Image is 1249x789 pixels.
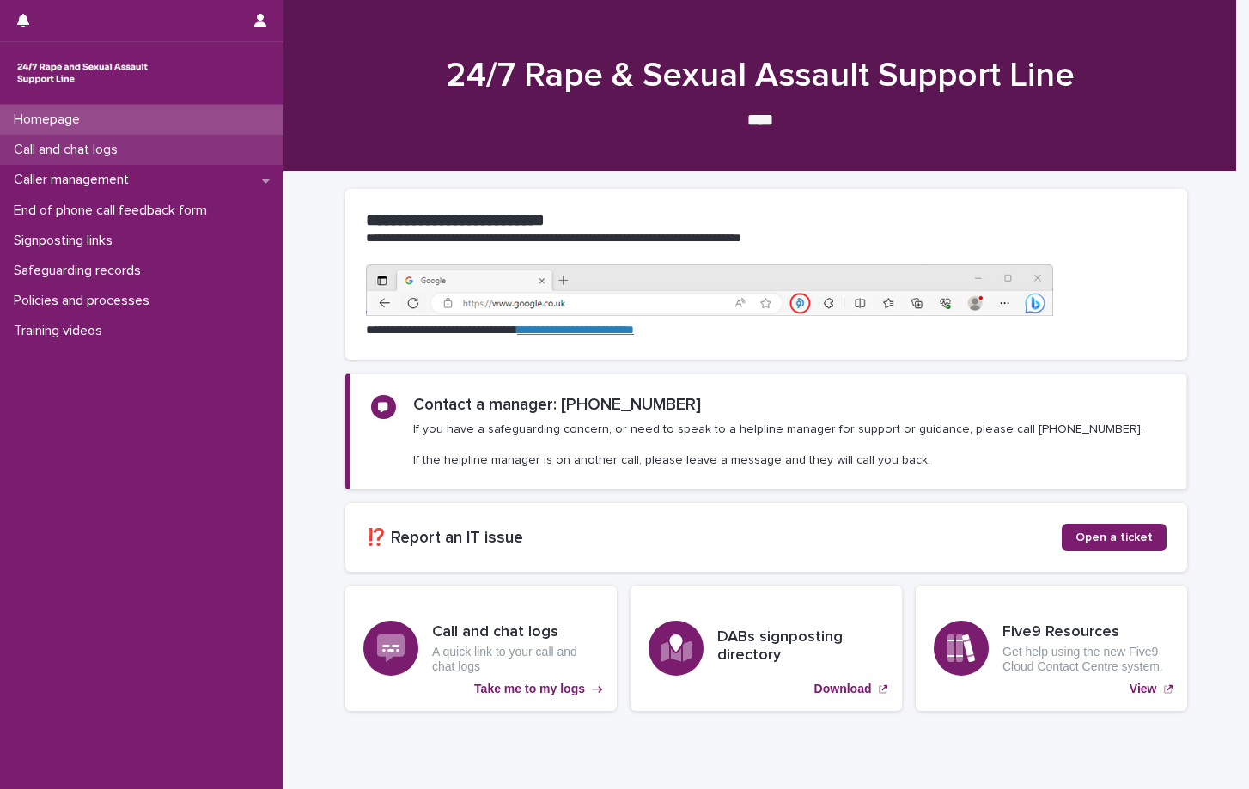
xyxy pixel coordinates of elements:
[717,628,884,665] h3: DABs signposting directory
[631,586,902,711] a: Download
[916,586,1187,711] a: View
[432,645,599,674] p: A quick link to your call and chat logs
[7,142,131,158] p: Call and chat logs
[7,172,143,188] p: Caller management
[1002,623,1169,642] h3: Five9 Resources
[7,263,155,279] p: Safeguarding records
[1075,531,1153,543] span: Open a ticket
[14,56,151,90] img: rhQMoQhaT3yELyF149Cw
[7,233,126,249] p: Signposting links
[1002,645,1169,674] p: Get help using the new Five9 Cloud Contact Centre system.
[366,264,1053,316] img: https%3A%2F%2Fcdn.document360.io%2F0deca9d6-0dac-4e56-9e8f-8d9979bfce0e%2FImages%2FDocumentation%...
[7,203,221,219] p: End of phone call feedback form
[366,528,1062,548] h2: ⁉️ Report an IT issue
[474,682,585,696] p: Take me to my logs
[7,293,163,309] p: Policies and processes
[7,323,116,339] p: Training videos
[1062,524,1167,551] a: Open a ticket
[1130,682,1157,696] p: View
[7,112,94,128] p: Homepage
[814,682,872,696] p: Download
[413,395,701,415] h2: Contact a manager: [PHONE_NUMBER]
[432,623,599,642] h3: Call and chat logs
[345,586,617,711] a: Take me to my logs
[413,422,1143,469] p: If you have a safeguarding concern, or need to speak to a helpline manager for support or guidanc...
[339,55,1181,96] h1: 24/7 Rape & Sexual Assault Support Line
